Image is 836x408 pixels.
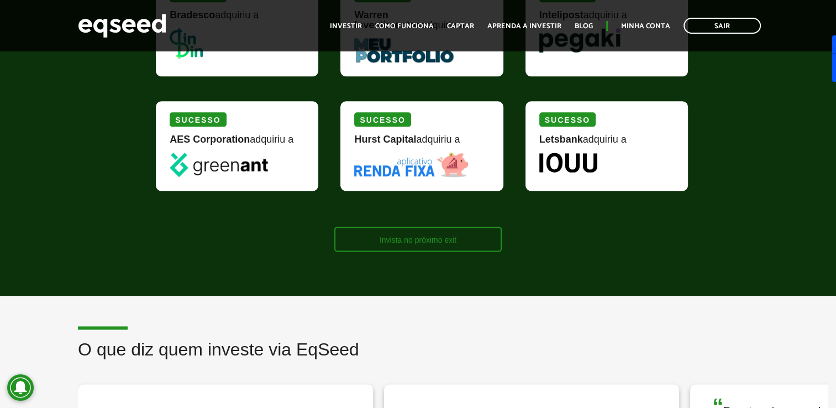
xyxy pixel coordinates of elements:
div: adquiriu a [539,134,674,153]
strong: Letsbank [539,134,583,145]
a: Invista no próximo exit [334,227,502,252]
div: Sucesso [354,112,411,127]
a: Aprenda a investir [487,23,561,30]
div: adquiriu a [354,134,489,153]
img: Renda Fixa [354,153,468,177]
a: Sair [683,18,761,34]
img: EqSeed [78,11,166,40]
h2: O que diz quem investe via EqSeed [78,340,828,376]
div: adquiriu a [170,134,304,153]
div: Sucesso [170,112,226,127]
img: Iouu [539,153,597,172]
a: Blog [575,23,593,30]
strong: Hurst Capital [354,134,416,145]
a: Como funciona [375,23,434,30]
a: Captar [447,23,474,30]
img: greenant [170,153,267,177]
div: Sucesso [539,112,596,127]
a: Minha conta [621,23,670,30]
a: Investir [330,23,362,30]
strong: AES Corporation [170,134,250,145]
